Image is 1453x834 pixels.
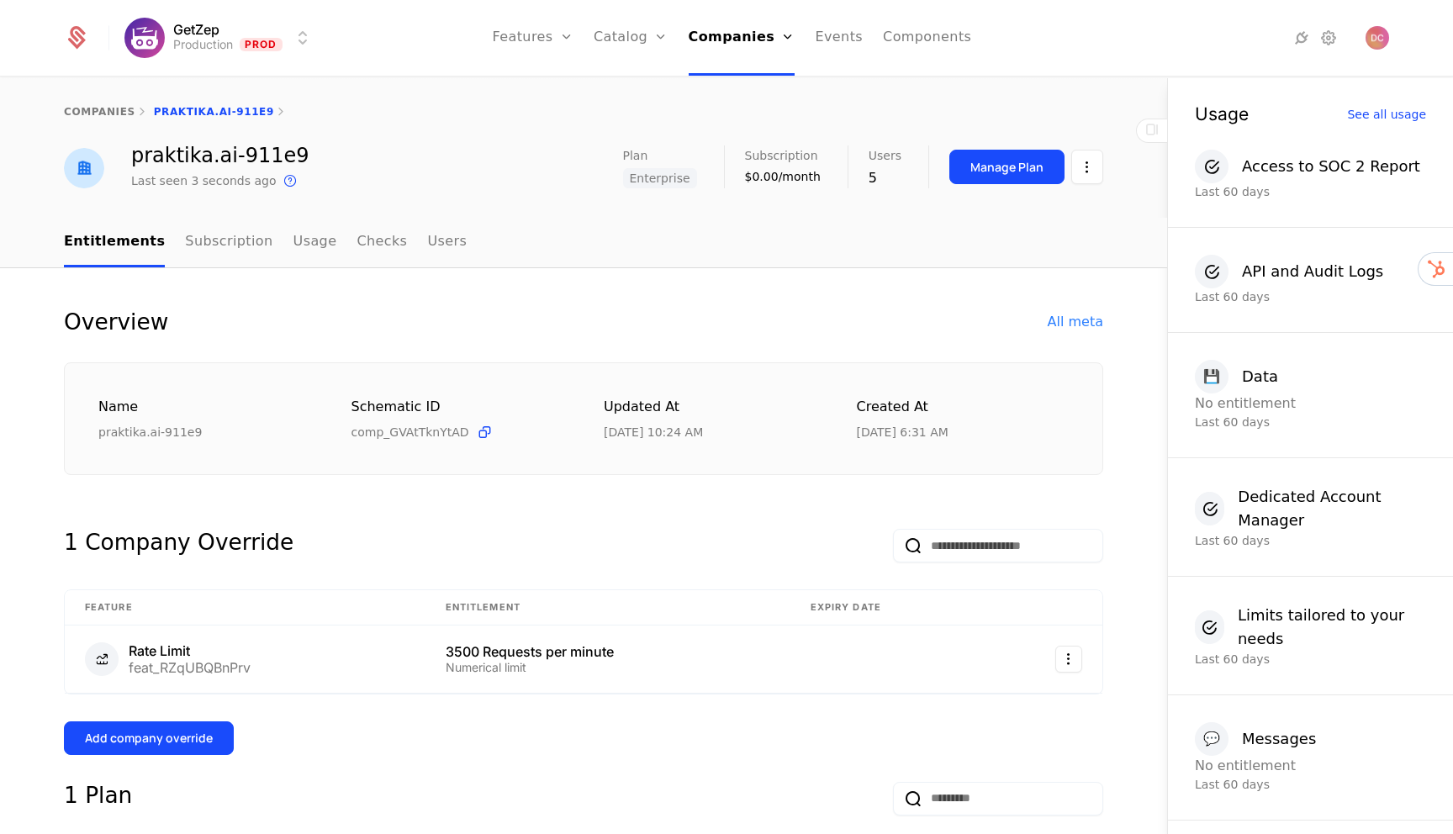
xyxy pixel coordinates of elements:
[65,590,425,625] th: Feature
[185,218,272,267] a: Subscription
[857,397,1070,418] div: Created at
[1366,26,1389,50] img: Daniel Chalef
[1242,155,1420,178] div: Access to SOC 2 Report
[1195,604,1426,651] button: Limits tailored to your needs
[357,218,407,267] a: Checks
[1055,646,1082,673] button: Select action
[64,218,1103,267] nav: Main
[446,645,770,658] div: 3500 Requests per minute
[1195,150,1420,183] button: Access to SOC 2 Report
[1366,26,1389,50] button: Open user button
[124,18,165,58] img: GetZep
[64,721,234,755] button: Add company override
[129,19,313,56] button: Select environment
[1242,260,1383,283] div: API and Audit Logs
[1048,312,1103,332] div: All meta
[240,38,283,51] span: Prod
[869,168,901,188] div: 5
[1195,757,1296,773] span: No entitlement
[790,590,985,625] th: Expiry date
[173,23,219,36] span: GetZep
[1195,532,1426,549] div: Last 60 days
[745,168,821,185] div: $0.00/month
[1347,108,1426,120] div: See all usage
[64,529,293,562] div: 1 Company Override
[949,150,1065,184] button: Manage Plan
[64,218,165,267] a: Entitlements
[1195,255,1383,288] button: API and Audit Logs
[131,172,277,189] div: Last seen 3 seconds ago
[1195,722,1228,756] div: 💬
[98,397,311,418] div: Name
[970,159,1044,176] div: Manage Plan
[1195,105,1249,123] div: Usage
[1195,414,1426,430] div: Last 60 days
[1238,485,1426,532] div: Dedicated Account Manager
[129,661,251,674] div: feat_RZqUBQBnPrv
[64,782,132,816] div: 1 Plan
[1195,288,1426,305] div: Last 60 days
[1071,150,1103,184] button: Select action
[1195,651,1426,668] div: Last 60 days
[604,397,816,418] div: Updated at
[98,424,311,441] div: praktika.ai-911e9
[1195,776,1426,793] div: Last 60 days
[623,168,697,188] span: Enterprise
[1195,360,1278,393] button: 💾Data
[64,309,168,335] div: Overview
[1195,722,1316,756] button: 💬Messages
[64,148,104,188] img: praktika.ai-911e9
[869,150,901,161] span: Users
[293,218,337,267] a: Usage
[129,644,251,657] div: Rate Limit
[857,424,948,441] div: 4/1/25, 6:31 AM
[1238,604,1426,651] div: Limits tailored to your needs
[173,36,233,53] div: Production
[64,106,135,118] a: companies
[1195,485,1426,532] button: Dedicated Account Manager
[604,424,703,441] div: 7/11/25, 10:24 AM
[351,424,469,441] span: comp_GVAtTknYtAD
[1195,183,1426,200] div: Last 60 days
[1195,395,1296,411] span: No entitlement
[85,730,213,747] div: Add company override
[425,590,790,625] th: Entitlement
[745,150,818,161] span: Subscription
[64,218,467,267] ul: Choose Sub Page
[1318,28,1339,48] a: Settings
[1242,727,1316,751] div: Messages
[623,150,648,161] span: Plan
[131,145,309,166] div: praktika.ai-911e9
[1195,360,1228,393] div: 💾
[351,397,564,417] div: Schematic ID
[446,662,770,673] div: Numerical limit
[427,218,467,267] a: Users
[1242,365,1278,388] div: Data
[1292,28,1312,48] a: Integrations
